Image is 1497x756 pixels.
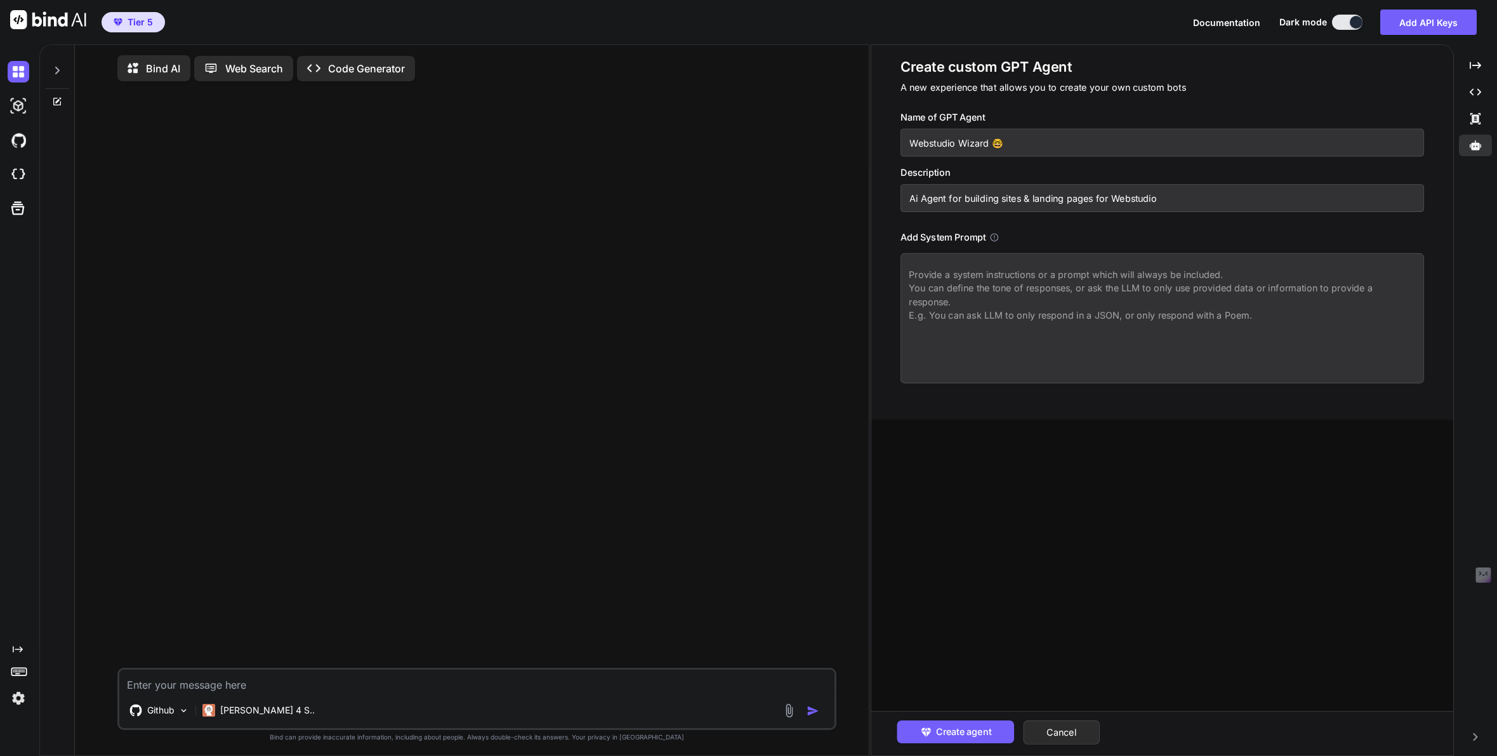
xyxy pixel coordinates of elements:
[936,725,991,739] span: Create agent
[8,687,29,709] img: settings
[328,61,405,76] p: Code Generator
[202,704,215,717] img: Claude 4 Sonnet
[178,705,189,716] img: Pick Models
[782,703,796,718] img: attachment
[220,704,315,717] p: [PERSON_NAME] 4 S..
[1380,10,1477,35] button: Add API Keys
[807,705,819,717] img: icon
[900,129,1424,157] input: Name
[1193,16,1260,29] button: Documentation
[114,18,122,26] img: premium
[900,230,986,244] h3: Add System Prompt
[1193,17,1260,28] span: Documentation
[900,166,1424,180] h3: Description
[102,12,165,32] button: premiumTier 5
[900,58,1424,76] h1: Create custom GPT Agent
[8,164,29,185] img: cloudideIcon
[8,129,29,151] img: githubDark
[147,704,175,717] p: Github
[900,184,1424,212] input: GPT which writes a blog post
[128,16,153,29] span: Tier 5
[897,720,1014,743] button: Create agent
[8,95,29,117] img: darkAi-studio
[900,110,1424,124] h3: Name of GPT Agent
[146,61,180,76] p: Bind AI
[1279,16,1327,29] span: Dark mode
[8,61,29,83] img: darkChat
[1023,720,1100,745] button: Cancel
[225,61,283,76] p: Web Search
[117,733,836,742] p: Bind can provide inaccurate information, including about people. Always double-check its answers....
[10,10,86,29] img: Bind AI
[900,81,1424,95] p: A new experience that allows you to create your own custom bots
